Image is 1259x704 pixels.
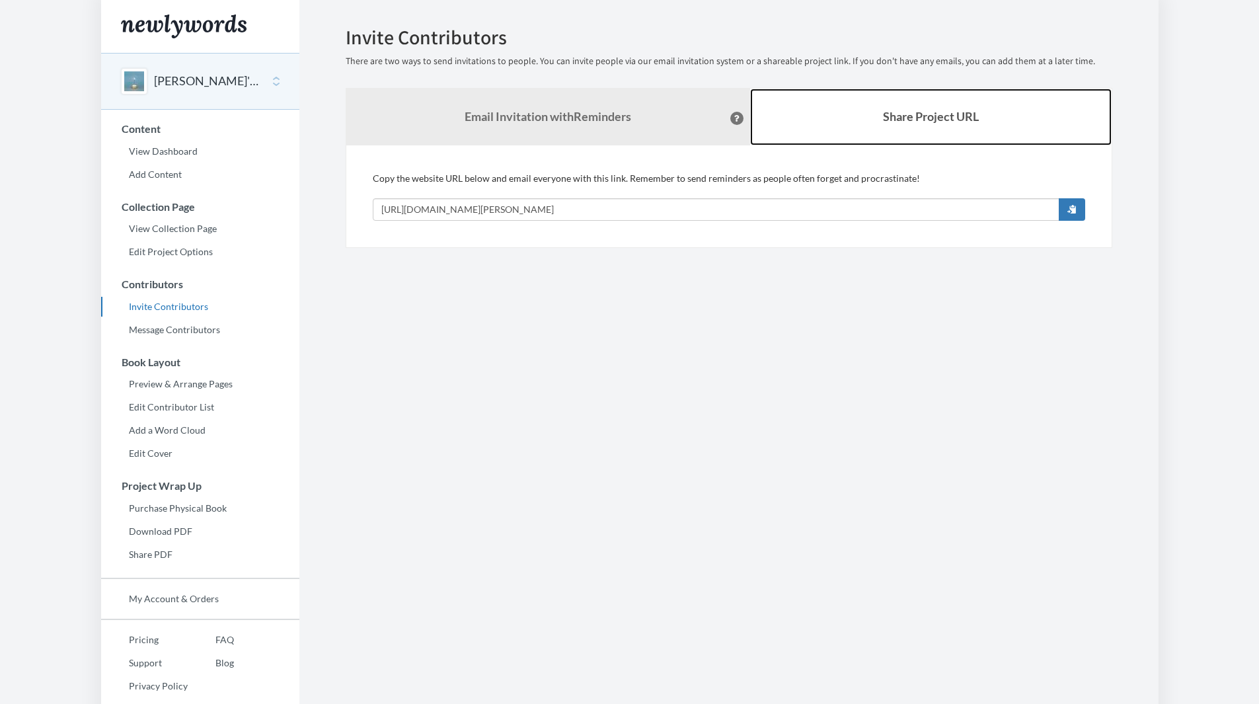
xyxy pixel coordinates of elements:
a: Add a Word Cloud [101,420,299,440]
h3: Content [102,123,299,135]
a: Preview & Arrange Pages [101,374,299,394]
p: There are two ways to send invitations to people. You can invite people via our email invitation ... [346,55,1112,68]
a: FAQ [188,630,234,650]
div: Copy the website URL below and email everyone with this link. Remember to send reminders as peopl... [373,172,1085,221]
a: Pricing [101,630,188,650]
a: Edit Project Options [101,242,299,262]
h2: Invite Contributors [346,26,1112,48]
a: Purchase Physical Book [101,498,299,518]
a: Edit Contributor List [101,397,299,417]
span: Support [26,9,74,21]
strong: Email Invitation with Reminders [465,109,631,124]
button: [PERSON_NAME]'s 60th Birthday [154,73,261,90]
b: Share Project URL [883,109,979,124]
h3: Book Layout [102,356,299,368]
a: Download PDF [101,522,299,541]
a: Invite Contributors [101,297,299,317]
a: View Dashboard [101,141,299,161]
a: My Account & Orders [101,589,299,609]
a: Privacy Policy [101,676,188,696]
img: Newlywords logo [121,15,247,38]
h3: Collection Page [102,201,299,213]
a: Message Contributors [101,320,299,340]
h3: Contributors [102,278,299,290]
a: Blog [188,653,234,673]
a: Add Content [101,165,299,184]
a: Share PDF [101,545,299,565]
h3: Project Wrap Up [102,480,299,492]
a: Support [101,653,188,673]
a: Edit Cover [101,444,299,463]
a: View Collection Page [101,219,299,239]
